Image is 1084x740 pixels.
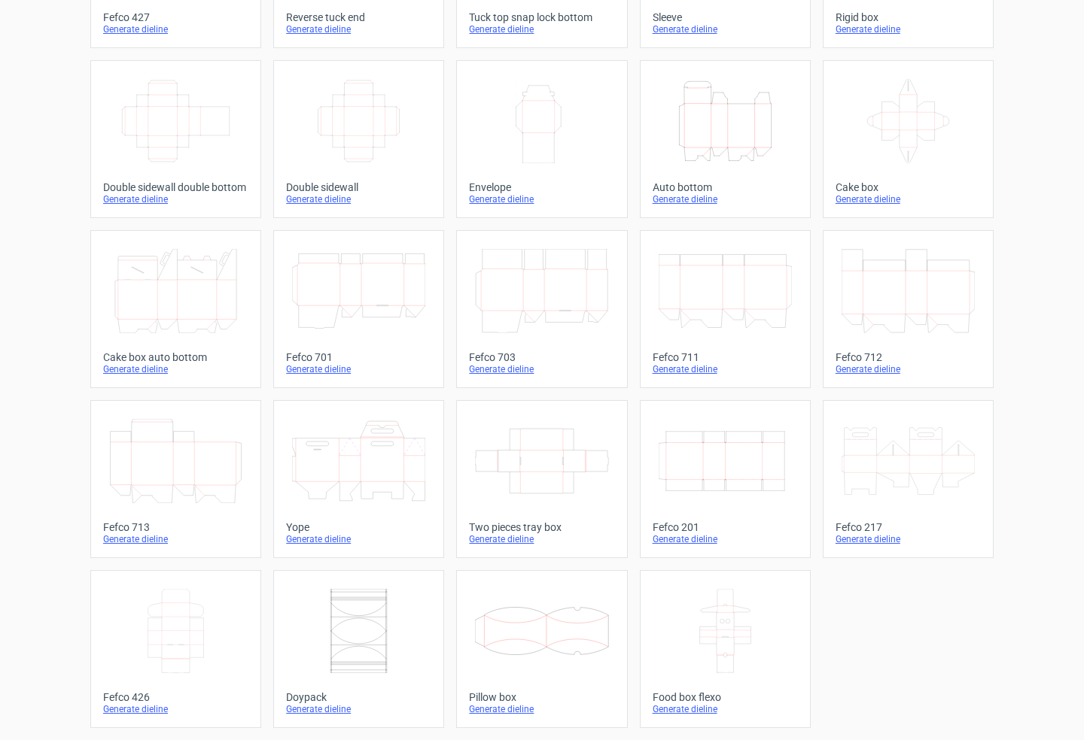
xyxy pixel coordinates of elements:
a: Fefco 713Generate dieline [90,400,261,558]
a: Auto bottomGenerate dieline [640,60,811,218]
a: Fefco 701Generate dieline [273,230,444,388]
div: Auto bottom [653,181,798,193]
div: Generate dieline [469,23,614,35]
div: Generate dieline [103,703,248,715]
a: Fefco 426Generate dieline [90,570,261,728]
div: Generate dieline [653,23,798,35]
div: Fefco 711 [653,351,798,363]
a: Two pieces tray boxGenerate dieline [456,400,627,558]
a: Cake box auto bottomGenerate dieline [90,230,261,388]
div: Yope [286,521,431,533]
a: Fefco 217Generate dieline [823,400,994,558]
a: Cake boxGenerate dieline [823,60,994,218]
div: Generate dieline [103,533,248,545]
a: Double sidewallGenerate dieline [273,60,444,218]
div: Generate dieline [469,533,614,545]
div: Double sidewall [286,181,431,193]
div: Tuck top snap lock bottom [469,11,614,23]
div: Generate dieline [286,193,431,205]
div: Rigid box [836,11,981,23]
div: Generate dieline [103,23,248,35]
div: Generate dieline [103,363,248,375]
div: Generate dieline [469,363,614,375]
div: Generate dieline [653,703,798,715]
div: Fefco 713 [103,521,248,533]
a: YopeGenerate dieline [273,400,444,558]
div: Pillow box [469,691,614,703]
div: Reverse tuck end [286,11,431,23]
div: Double sidewall double bottom [103,181,248,193]
div: Generate dieline [103,193,248,205]
div: Fefco 703 [469,351,614,363]
a: Pillow boxGenerate dieline [456,570,627,728]
a: EnvelopeGenerate dieline [456,60,627,218]
div: Cake box [836,181,981,193]
div: Generate dieline [836,533,981,545]
div: Generate dieline [286,533,431,545]
div: Fefco 712 [836,351,981,363]
a: Fefco 703Generate dieline [456,230,627,388]
div: Sleeve [653,11,798,23]
div: Generate dieline [836,23,981,35]
a: Food box flexoGenerate dieline [640,570,811,728]
div: Two pieces tray box [469,521,614,533]
div: Fefco 701 [286,351,431,363]
div: Fefco 217 [836,521,981,533]
div: Fefco 427 [103,11,248,23]
a: Fefco 711Generate dieline [640,230,811,388]
a: Double sidewall double bottomGenerate dieline [90,60,261,218]
a: Fefco 201Generate dieline [640,400,811,558]
div: Fefco 201 [653,521,798,533]
a: DoypackGenerate dieline [273,570,444,728]
div: Generate dieline [653,363,798,375]
div: Generate dieline [469,703,614,715]
div: Generate dieline [653,533,798,545]
div: Fefco 426 [103,691,248,703]
a: Fefco 712Generate dieline [823,230,994,388]
div: Generate dieline [836,363,981,375]
div: Generate dieline [286,703,431,715]
div: Generate dieline [286,363,431,375]
div: Generate dieline [836,193,981,205]
div: Envelope [469,181,614,193]
div: Food box flexo [653,691,798,703]
div: Generate dieline [653,193,798,205]
div: Generate dieline [286,23,431,35]
div: Doypack [286,691,431,703]
div: Generate dieline [469,193,614,205]
div: Cake box auto bottom [103,351,248,363]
